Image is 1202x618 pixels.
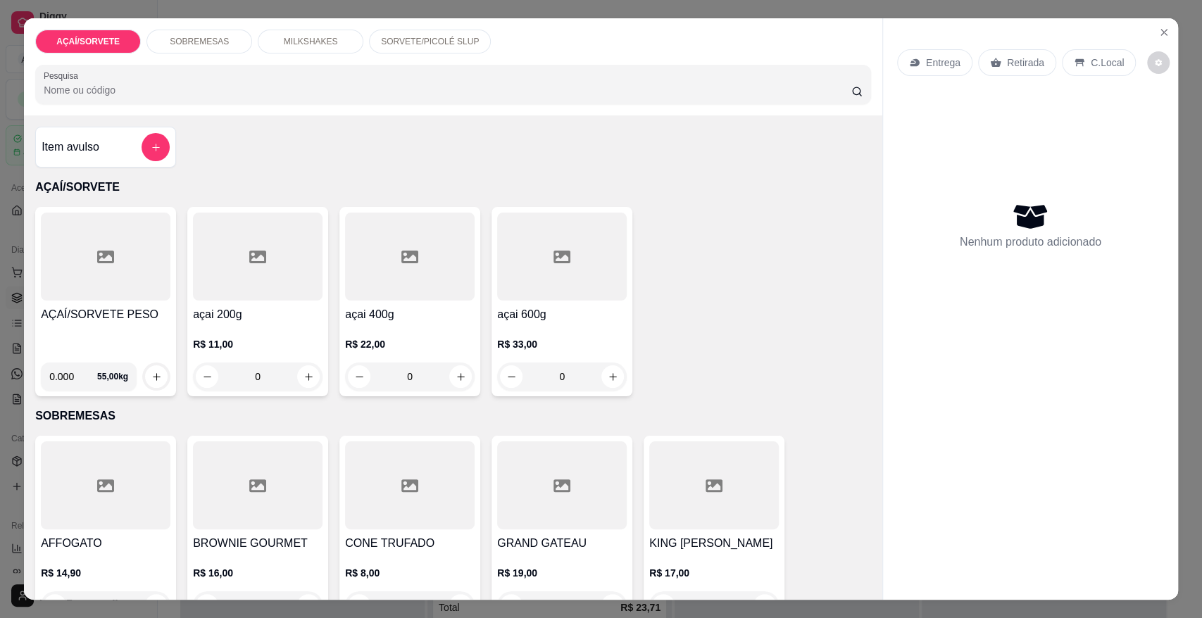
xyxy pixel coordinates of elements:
button: decrease-product-quantity [652,594,675,617]
p: AÇAÍ/SORVETE [35,179,871,196]
button: increase-product-quantity [297,365,320,388]
h4: BROWNIE GOURMET [193,535,323,552]
p: AÇAÍ/SORVETE [56,36,120,47]
p: R$ 14,90 [41,566,170,580]
button: add-separate-item [142,133,170,161]
p: SOBREMESAS [170,36,229,47]
p: C.Local [1091,56,1124,70]
button: decrease-product-quantity [44,594,66,617]
h4: CONE TRUFADO [345,535,475,552]
p: Nenhum produto adicionado [960,234,1101,251]
button: increase-product-quantity [449,365,472,388]
h4: açai 200g [193,306,323,323]
p: SORVETE/PICOLÉ SLUP [381,36,479,47]
button: decrease-product-quantity [500,594,522,617]
button: increase-product-quantity [297,594,320,617]
h4: AFFOGATO [41,535,170,552]
input: 0.00 [49,362,97,391]
button: decrease-product-quantity [348,594,370,617]
button: decrease-product-quantity [1147,51,1170,74]
button: increase-product-quantity [753,594,776,617]
button: decrease-product-quantity [196,594,218,617]
button: increase-product-quantity [449,594,472,617]
p: R$ 16,00 [193,566,323,580]
h4: GRAND GATEAU [497,535,627,552]
p: R$ 11,00 [193,337,323,351]
p: MILKSHAKES [284,36,338,47]
p: R$ 8,00 [345,566,475,580]
p: R$ 17,00 [649,566,779,580]
p: R$ 19,00 [497,566,627,580]
button: decrease-product-quantity [196,365,218,388]
input: Pesquisa [44,83,851,97]
button: increase-product-quantity [145,594,168,617]
button: decrease-product-quantity [500,365,522,388]
h4: AÇAÍ/SORVETE PESO [41,306,170,323]
h4: KING [PERSON_NAME] [649,535,779,552]
h4: açai 400g [345,306,475,323]
h4: Item avulso [42,139,99,156]
h4: açai 600g [497,306,627,323]
p: R$ 33,00 [497,337,627,351]
button: increase-product-quantity [601,365,624,388]
label: Pesquisa [44,70,83,82]
button: increase-product-quantity [145,365,168,388]
button: Close [1153,21,1175,44]
button: increase-product-quantity [601,594,624,617]
p: R$ 22,00 [345,337,475,351]
button: decrease-product-quantity [348,365,370,388]
p: Entrega [926,56,960,70]
p: SOBREMESAS [35,408,871,424]
p: Retirada [1007,56,1044,70]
